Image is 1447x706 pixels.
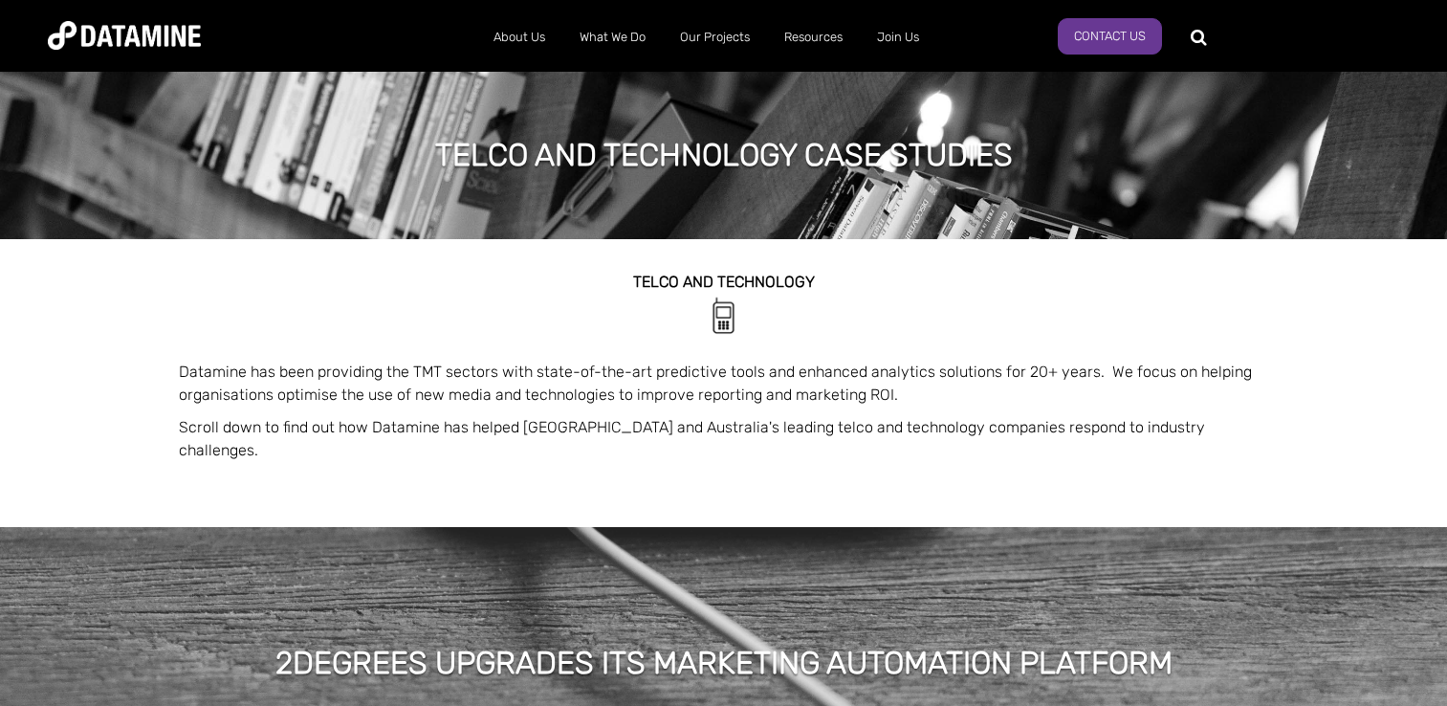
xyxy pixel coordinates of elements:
[275,642,1173,684] h1: 2degrees upgrades its marketing automation platform
[767,12,860,62] a: Resources
[860,12,936,62] a: Join Us
[179,361,1269,407] p: Datamine has been providing the TMT sectors with state-of-the-art predictive tools and enhanced a...
[476,12,562,62] a: About Us
[562,12,663,62] a: What We Do
[179,416,1269,462] p: Scroll down to find out how Datamine has helped [GEOGRAPHIC_DATA] and Australia's leading telco a...
[1058,18,1162,55] a: Contact Us
[48,21,201,50] img: Datamine
[179,274,1269,291] h2: TELCO and technology
[435,134,1013,176] h1: Telco and Technology case studies
[663,12,767,62] a: Our Projects
[702,295,745,338] img: Telecomms-1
